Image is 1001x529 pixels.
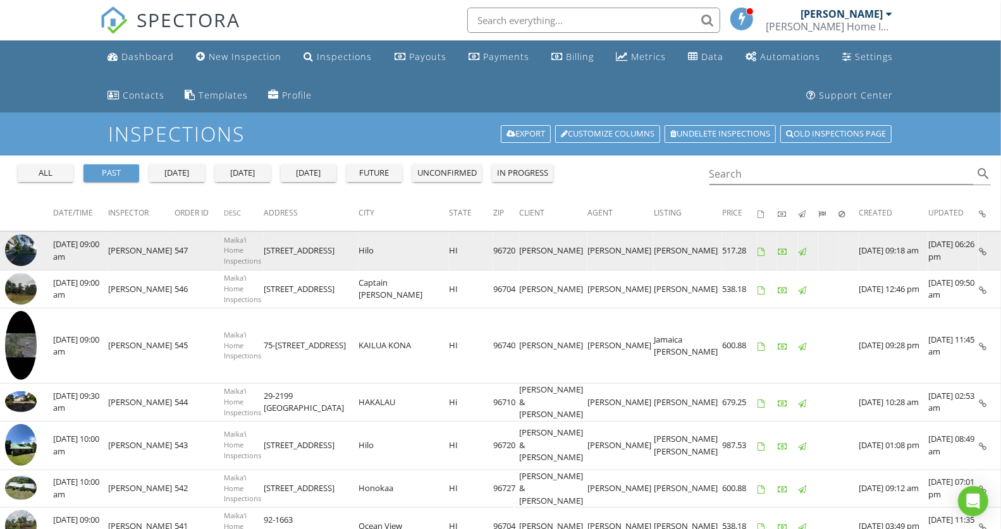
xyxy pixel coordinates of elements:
[501,125,551,143] a: Export
[359,308,449,384] td: KAILUA KONA
[859,384,928,422] td: [DATE] 10:28 am
[587,470,654,508] td: [PERSON_NAME]
[859,470,928,508] td: [DATE] 09:12 am
[53,384,108,422] td: [DATE] 09:30 am
[5,424,37,466] img: 9183682%2Freports%2Fba50e3ef-deaa-47c0-a76e-648da80ff1ae%2Fcover_photos%2FJdcnZxCKGQWjr6YYKGfq%2F...
[53,207,93,218] span: Date/Time
[976,166,991,181] i: search
[654,384,722,422] td: [PERSON_NAME]
[492,164,553,182] button: in progress
[493,207,504,218] span: Zip
[18,164,73,182] button: all
[359,207,374,218] span: City
[359,196,449,231] th: City: Not sorted.
[519,270,587,308] td: [PERSON_NAME]
[493,308,519,384] td: 96740
[121,51,174,63] div: Dashboard
[224,273,261,304] span: Maika'i Home Inspections
[928,207,964,218] span: Updated
[359,270,449,308] td: Captain [PERSON_NAME]
[519,232,587,271] td: [PERSON_NAME]
[766,20,893,33] div: Maika’i Home Inspections
[53,196,108,231] th: Date/Time: Not sorted.
[175,232,224,271] td: 547
[137,6,240,33] span: SPECTORA
[859,270,928,308] td: [DATE] 12:46 pm
[709,164,974,185] input: Search
[722,308,758,384] td: 600.88
[359,384,449,422] td: HAKALAU
[928,232,979,271] td: [DATE] 06:26 pm
[587,207,613,218] span: Agent
[449,421,493,470] td: HI
[722,207,742,218] span: Price
[175,470,224,508] td: 542
[587,196,654,231] th: Agent: Not sorted.
[631,51,666,63] div: Metrics
[928,470,979,508] td: [DATE] 07:01 pm
[215,164,271,182] button: [DATE]
[493,470,519,508] td: 96727
[654,232,722,271] td: [PERSON_NAME]
[53,270,108,308] td: [DATE] 09:00 am
[665,125,776,143] a: Undelete inspections
[180,84,253,107] a: Templates
[220,167,266,179] div: [DATE]
[654,270,722,308] td: [PERSON_NAME]
[493,384,519,422] td: 96710
[281,164,336,182] button: [DATE]
[175,270,224,308] td: 546
[722,421,758,470] td: 987.53
[191,46,286,69] a: New Inspection
[123,89,164,101] div: Contacts
[519,207,544,218] span: Client
[264,232,359,271] td: [STREET_ADDRESS]
[89,167,134,179] div: past
[154,167,200,179] div: [DATE]
[587,270,654,308] td: [PERSON_NAME]
[820,89,894,101] div: Support Center
[758,196,778,231] th: Agreements signed: Not sorted.
[286,167,331,179] div: [DATE]
[412,164,482,182] button: unconfirmed
[838,196,859,231] th: Canceled: Not sorted.
[224,473,261,504] span: Maika'i Home Inspections
[53,232,108,271] td: [DATE] 09:00 am
[409,51,446,63] div: Payouts
[224,196,264,231] th: Desc: Not sorted.
[859,207,892,218] span: Created
[818,196,838,231] th: Submitted: Not sorted.
[224,208,241,217] span: Desc
[856,51,894,63] div: Settings
[587,232,654,271] td: [PERSON_NAME]
[5,311,37,380] img: 9264265%2Fcover_photos%2FNHNCd98j2MXToyDUxHhC%2Fsmall.9264265-1755071104708
[264,308,359,384] td: 75-[STREET_ADDRESS]
[780,125,892,143] a: Old inspections page
[519,384,587,422] td: [PERSON_NAME] & [PERSON_NAME]
[264,207,298,218] span: Address
[722,384,758,422] td: 679.25
[224,429,261,460] span: Maika'i Home Inspections
[199,89,248,101] div: Templates
[108,207,149,218] span: Inspector
[497,167,548,179] div: in progress
[108,232,175,271] td: [PERSON_NAME]
[175,207,209,218] span: Order ID
[100,6,128,34] img: The Best Home Inspection Software - Spectora
[587,384,654,422] td: [PERSON_NAME]
[701,51,723,63] div: Data
[347,164,402,182] button: future
[100,17,240,44] a: SPECTORA
[722,196,758,231] th: Price: Not sorted.
[299,46,378,69] a: Inspections
[928,308,979,384] td: [DATE] 11:45 am
[493,232,519,271] td: 96720
[683,46,728,69] a: Data
[108,470,175,508] td: [PERSON_NAME]
[722,270,758,308] td: 538.18
[359,232,449,271] td: Hilo
[108,384,175,422] td: [PERSON_NAME]
[224,386,261,417] span: Maika'i Home Inspections
[449,308,493,384] td: HI
[53,308,108,384] td: [DATE] 09:00 am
